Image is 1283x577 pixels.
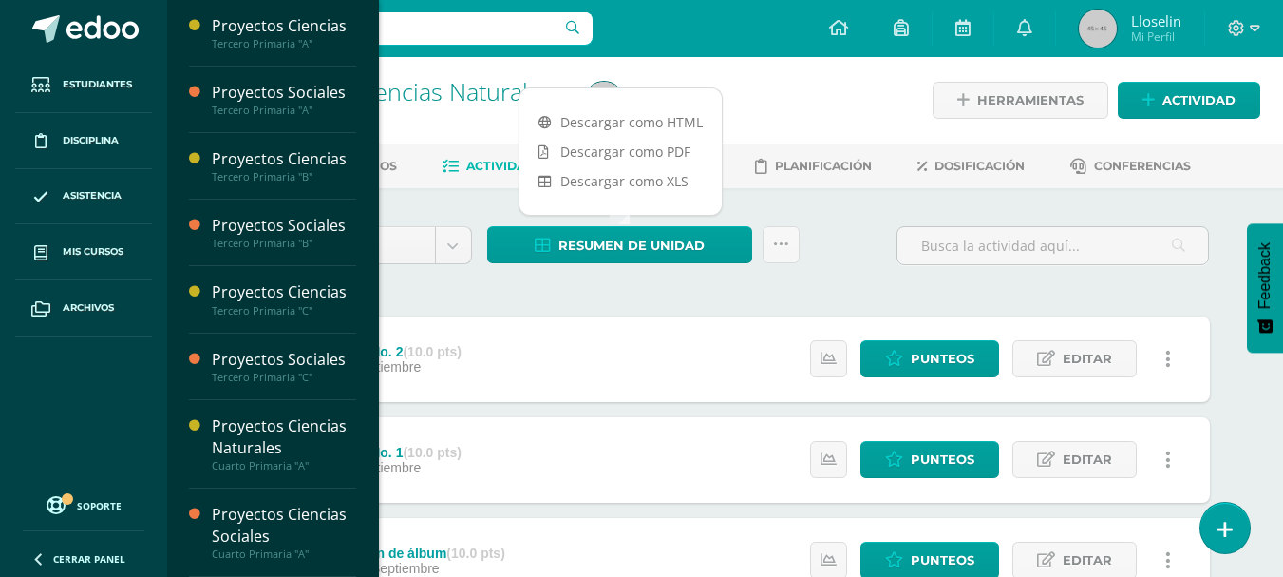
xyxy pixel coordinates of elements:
[519,107,722,137] a: Descargar como HTML
[934,159,1025,173] span: Dosificación
[53,552,125,566] span: Cerrar panel
[15,57,152,113] a: Estudiantes
[212,281,356,317] a: Proyectos CienciasTercero Primaria "C"
[23,491,144,517] a: Soporte
[1131,11,1181,30] span: Lloselin
[212,104,356,117] div: Tercero Primaria "A"
[1094,159,1191,173] span: Conferencias
[15,113,152,169] a: Disciplina
[1079,10,1117,48] img: 45x45
[63,133,119,148] span: Disciplina
[212,215,356,237] div: Proyectos Sociales
[334,561,440,576] span: 01 de Septiembre
[212,371,356,384] div: Tercero Primaria "C"
[212,170,356,183] div: Tercero Primaria "B"
[212,15,356,37] div: Proyectos Ciencias
[519,137,722,166] a: Descargar como PDF
[403,445,461,460] strong: (10.0 pts)
[239,75,553,107] a: Proyectos Ciencias Naturales
[77,499,122,512] span: Soporte
[179,12,593,45] input: Busca un usuario...
[212,281,356,303] div: Proyectos Ciencias
[263,546,504,561] div: Fase 2 Elaboración de álbum
[212,15,356,50] a: Proyectos CienciasTercero Primaria "A"
[212,415,356,472] a: Proyectos Ciencias NaturalesCuarto Primaria "A"
[519,166,722,196] a: Descargar como XLS
[558,228,705,263] span: Resumen de unidad
[15,280,152,337] a: Archivos
[446,546,504,561] strong: (10.0 pts)
[917,151,1025,182] a: Dosificación
[212,349,356,371] div: Proyectos Sociales
[239,78,562,105] h1: Proyectos Ciencias Naturales
[1131,29,1181,45] span: Mi Perfil
[212,304,356,317] div: Tercero Primaria "C"
[212,548,356,561] div: Cuarto Primaria "A"
[860,340,999,377] a: Punteos
[212,349,356,384] a: Proyectos SocialesTercero Primaria "C"
[1063,341,1112,376] span: Editar
[15,169,152,225] a: Asistencia
[212,237,356,250] div: Tercero Primaria "B"
[212,148,356,170] div: Proyectos Ciencias
[1070,151,1191,182] a: Conferencias
[212,459,356,472] div: Cuarto Primaria "A"
[212,504,356,561] a: Proyectos Ciencias SocialesCuarto Primaria "A"
[212,148,356,183] a: Proyectos CienciasTercero Primaria "B"
[212,504,356,548] div: Proyectos Ciencias Sociales
[403,344,461,359] strong: (10.0 pts)
[63,244,123,260] span: Mis cursos
[212,82,356,117] a: Proyectos SocialesTercero Primaria "A"
[212,215,356,250] a: Proyectos SocialesTercero Primaria "B"
[15,224,152,280] a: Mis cursos
[239,105,562,123] div: Cuarto Primaria 'B'
[212,37,356,50] div: Tercero Primaria "A"
[775,159,872,173] span: Planificación
[212,415,356,459] div: Proyectos Ciencias Naturales
[977,83,1084,118] span: Herramientas
[1118,82,1260,119] a: Actividad
[911,341,974,376] span: Punteos
[755,151,872,182] a: Planificación
[63,188,122,203] span: Asistencia
[1247,223,1283,353] button: Feedback - Mostrar encuesta
[63,77,132,92] span: Estudiantes
[466,159,550,173] span: Actividades
[860,441,999,478] a: Punteos
[487,226,752,263] a: Resumen de unidad
[1162,83,1236,118] span: Actividad
[933,82,1108,119] a: Herramientas
[897,227,1208,264] input: Busca la actividad aquí...
[212,82,356,104] div: Proyectos Sociales
[443,151,550,182] a: Actividades
[585,82,623,120] img: 45x45
[63,300,114,316] span: Archivos
[1256,242,1274,309] span: Feedback
[1063,442,1112,477] span: Editar
[911,442,974,477] span: Punteos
